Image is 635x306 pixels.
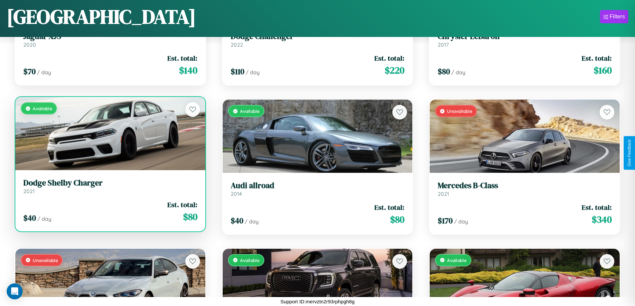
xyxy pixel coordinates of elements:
span: $ 140 [179,64,197,77]
span: / day [37,69,51,76]
span: Est. total: [374,53,404,63]
span: 2021 [23,188,35,194]
span: / day [451,69,465,76]
button: Filters [600,10,628,23]
span: Est. total: [167,53,197,63]
h1: [GEOGRAPHIC_DATA] [7,3,196,30]
div: Filters [610,13,625,20]
span: $ 340 [592,213,612,226]
h3: Audi allroad [231,181,405,190]
span: 2017 [438,41,449,48]
span: / day [245,218,259,225]
span: $ 80 [438,66,450,77]
span: Unavailable [447,108,472,114]
span: $ 170 [438,215,453,226]
a: Chrysler LeBaron2017 [438,32,612,48]
span: $ 40 [23,212,36,223]
a: Mercedes B-Class2021 [438,181,612,197]
span: 2021 [438,190,449,197]
a: Jaguar XJS2020 [23,32,197,48]
a: Audi allroad2014 [231,181,405,197]
span: $ 220 [385,64,404,77]
span: Available [33,106,52,111]
span: Est. total: [374,202,404,212]
div: Give Feedback [627,140,632,166]
a: Dodge Shelby Charger2021 [23,178,197,194]
span: $ 160 [594,64,612,77]
span: 2020 [23,41,36,48]
span: / day [246,69,260,76]
span: $ 80 [183,210,197,223]
span: Est. total: [582,202,612,212]
span: / day [454,218,468,225]
span: Unavailable [33,257,58,263]
div: Open Intercom Messenger [7,283,23,299]
span: $ 70 [23,66,36,77]
span: Available [447,257,467,263]
h3: Mercedes B-Class [438,181,612,190]
h3: Dodge Shelby Charger [23,178,197,188]
p: Support ID: mervztn2r93rphpgh8g [280,297,355,306]
span: Est. total: [167,200,197,209]
span: Available [240,108,260,114]
span: 2022 [231,41,243,48]
a: Dodge Challenger2022 [231,32,405,48]
span: $ 80 [390,213,404,226]
span: / day [37,215,51,222]
span: Est. total: [582,53,612,63]
span: Available [240,257,260,263]
span: $ 110 [231,66,244,77]
span: $ 40 [231,215,243,226]
span: 2014 [231,190,242,197]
